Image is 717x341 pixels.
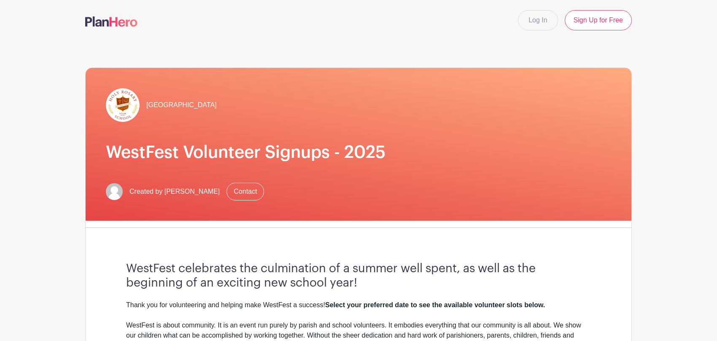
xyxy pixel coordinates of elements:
[565,10,632,30] a: Sign Up for Free
[126,262,591,290] h3: WestFest celebrates the culmination of a summer well spent, as well as the beginning of an exciti...
[85,16,137,27] img: logo-507f7623f17ff9eddc593b1ce0a138ce2505c220e1c5a4e2b4648c50719b7d32.svg
[129,187,220,197] span: Created by [PERSON_NAME]
[226,183,264,200] a: Contact
[126,300,591,310] div: Thank you for volunteering and helping make WestFest a success!
[325,301,545,309] strong: Select your preferred date to see the available volunteer slots below.
[518,10,558,30] a: Log In
[106,183,123,200] img: default-ce2991bfa6775e67f084385cd625a349d9dcbb7a52a09fb2fda1e96e2d18dcdb.png
[106,142,611,162] h1: WestFest Volunteer Signups - 2025
[106,88,140,122] img: hr-logo-circle.png
[146,100,217,110] span: [GEOGRAPHIC_DATA]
